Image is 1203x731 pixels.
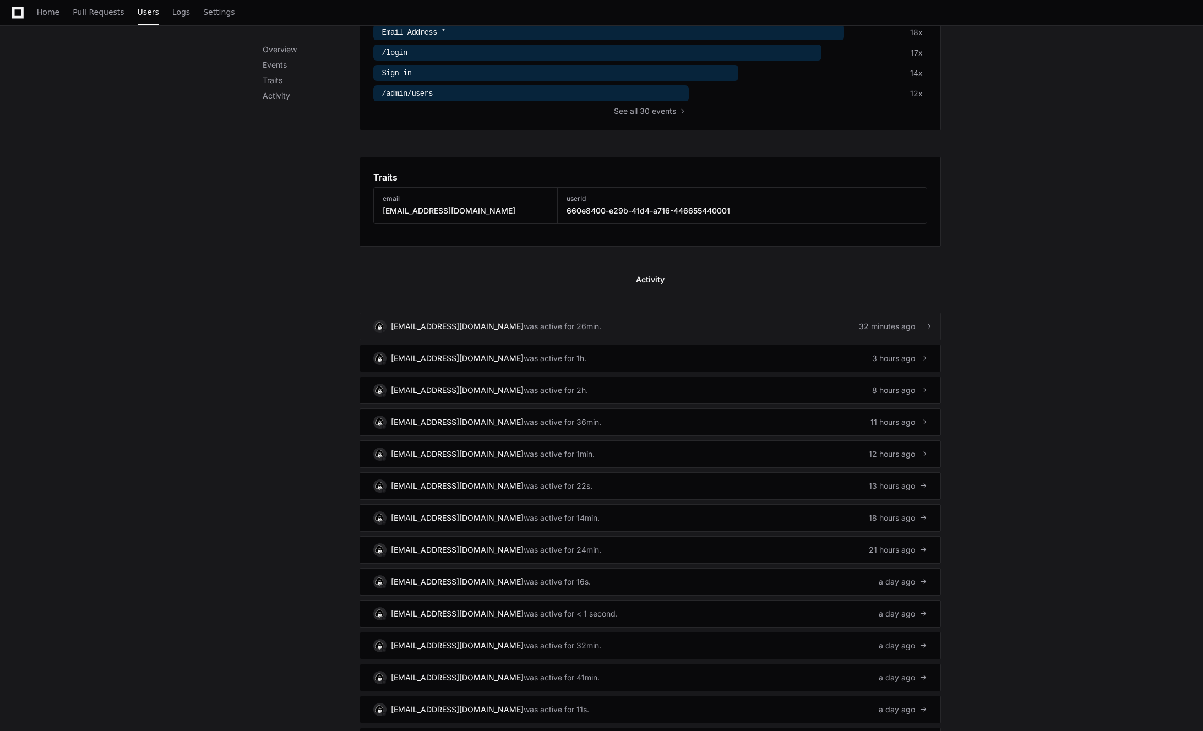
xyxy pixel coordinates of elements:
[524,512,600,523] div: was active for 14min.
[879,704,927,715] div: a day ago
[524,385,588,396] div: was active for 2h.
[360,696,941,723] a: [EMAIL_ADDRESS][DOMAIN_NAME]was active for 11s.a day ago
[391,576,524,587] div: [EMAIL_ADDRESS][DOMAIN_NAME]
[203,9,235,15] span: Settings
[859,321,927,332] div: 32 minutes ago
[391,449,524,460] div: [EMAIL_ADDRESS][DOMAIN_NAME]
[374,640,385,651] img: 15.svg
[391,608,524,619] div: [EMAIL_ADDRESS][DOMAIN_NAME]
[382,89,433,98] span: /admin/users
[263,75,360,86] p: Traits
[567,194,730,203] h3: userId
[614,106,628,117] span: See
[374,608,385,619] img: 15.svg
[360,536,941,564] a: [EMAIL_ADDRESS][DOMAIN_NAME]was active for 24min.21 hours ago
[524,449,595,460] div: was active for 1min.
[374,417,385,427] img: 15.svg
[383,194,515,203] h3: email
[360,632,941,659] a: [EMAIL_ADDRESS][DOMAIN_NAME]was active for 32min.a day ago
[360,504,941,532] a: [EMAIL_ADDRESS][DOMAIN_NAME]was active for 14min.18 hours ago
[374,321,385,331] img: 15.svg
[374,512,385,523] img: 15.svg
[524,608,618,619] div: was active for < 1 second.
[524,672,600,683] div: was active for 41min.
[524,321,601,332] div: was active for 26min.
[872,385,927,396] div: 8 hours ago
[263,59,360,70] p: Events
[360,313,941,340] a: [EMAIL_ADDRESS][DOMAIN_NAME]was active for 26min.32 minutes ago
[910,27,923,38] div: 18x
[382,28,446,37] span: Email Address *
[911,47,923,58] div: 17x
[374,353,385,363] img: 15.svg
[879,640,927,651] div: a day ago
[391,353,524,364] div: [EMAIL_ADDRESS][DOMAIN_NAME]
[172,9,190,15] span: Logs
[869,512,927,523] div: 18 hours ago
[391,512,524,523] div: [EMAIL_ADDRESS][DOMAIN_NAME]
[360,568,941,596] a: [EMAIL_ADDRESS][DOMAIN_NAME]was active for 16s.a day ago
[373,171,398,184] h1: Traits
[567,205,730,216] h3: 660e8400-e29b-41d4-a716-446655440001
[524,481,592,492] div: was active for 22s.
[872,353,927,364] div: 3 hours ago
[629,273,671,286] span: Activity
[374,385,385,395] img: 15.svg
[910,88,923,99] div: 12x
[37,9,59,15] span: Home
[138,9,159,15] span: Users
[360,440,941,468] a: [EMAIL_ADDRESS][DOMAIN_NAME]was active for 1min.12 hours ago
[614,106,686,117] button: Seeall 30 events
[374,576,385,587] img: 15.svg
[524,353,586,364] div: was active for 1h.
[869,481,927,492] div: 13 hours ago
[360,408,941,436] a: [EMAIL_ADDRESS][DOMAIN_NAME]was active for 36min.11 hours ago
[879,608,927,619] div: a day ago
[360,472,941,500] a: [EMAIL_ADDRESS][DOMAIN_NAME]was active for 22s.13 hours ago
[360,345,941,372] a: [EMAIL_ADDRESS][DOMAIN_NAME]was active for 1h.3 hours ago
[524,576,591,587] div: was active for 16s.
[382,69,412,78] span: Sign in
[263,90,360,101] p: Activity
[374,704,385,714] img: 15.svg
[391,481,524,492] div: [EMAIL_ADDRESS][DOMAIN_NAME]
[391,385,524,396] div: [EMAIL_ADDRESS][DOMAIN_NAME]
[524,417,601,428] div: was active for 36min.
[524,544,601,555] div: was active for 24min.
[360,377,941,404] a: [EMAIL_ADDRESS][DOMAIN_NAME]was active for 2h.8 hours ago
[374,449,385,459] img: 15.svg
[391,640,524,651] div: [EMAIL_ADDRESS][DOMAIN_NAME]
[383,205,515,216] h3: [EMAIL_ADDRESS][DOMAIN_NAME]
[263,44,360,55] p: Overview
[869,544,927,555] div: 21 hours ago
[391,544,524,555] div: [EMAIL_ADDRESS][DOMAIN_NAME]
[373,171,927,184] app-pz-page-link-header: Traits
[879,576,927,587] div: a day ago
[360,664,941,691] a: [EMAIL_ADDRESS][DOMAIN_NAME]was active for 41min.a day ago
[391,417,524,428] div: [EMAIL_ADDRESS][DOMAIN_NAME]
[382,48,407,57] span: /login
[391,704,524,715] div: [EMAIL_ADDRESS][DOMAIN_NAME]
[879,672,927,683] div: a day ago
[524,704,589,715] div: was active for 11s.
[630,106,676,117] span: all 30 events
[391,672,524,683] div: [EMAIL_ADDRESS][DOMAIN_NAME]
[524,640,601,651] div: was active for 32min.
[910,68,923,79] div: 14x
[374,672,385,683] img: 15.svg
[374,544,385,555] img: 15.svg
[374,481,385,491] img: 15.svg
[73,9,124,15] span: Pull Requests
[391,321,524,332] div: [EMAIL_ADDRESS][DOMAIN_NAME]
[360,600,941,628] a: [EMAIL_ADDRESS][DOMAIN_NAME]was active for < 1 second.a day ago
[870,417,927,428] div: 11 hours ago
[869,449,927,460] div: 12 hours ago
